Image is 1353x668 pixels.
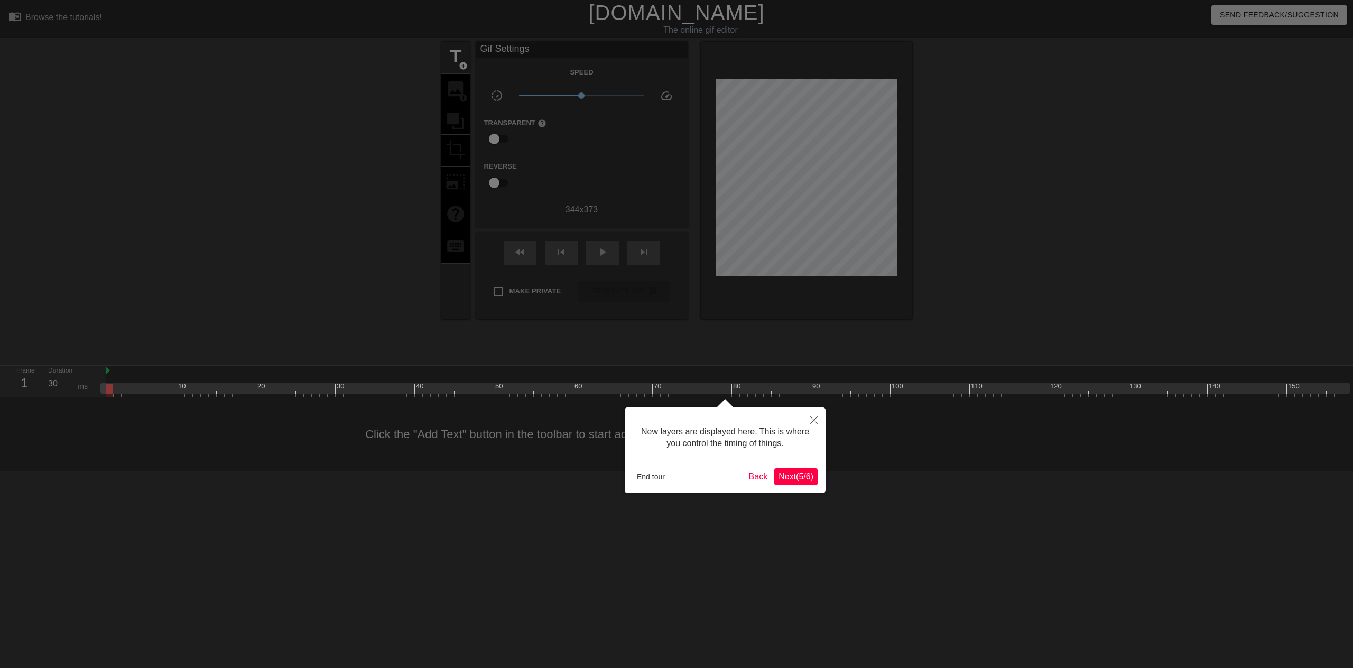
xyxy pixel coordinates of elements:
[633,415,818,460] div: New layers are displayed here. This is where you control the timing of things.
[774,468,818,485] button: Next
[779,472,813,481] span: Next ( 5 / 6 )
[745,468,772,485] button: Back
[633,469,669,485] button: End tour
[802,407,826,432] button: Close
